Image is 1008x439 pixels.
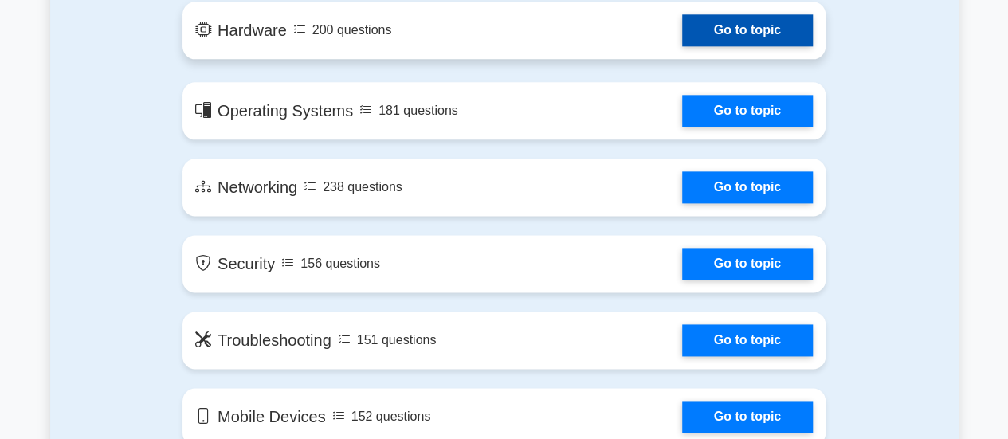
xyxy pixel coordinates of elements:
a: Go to topic [682,401,813,433]
a: Go to topic [682,324,813,356]
a: Go to topic [682,171,813,203]
a: Go to topic [682,14,813,46]
a: Go to topic [682,95,813,127]
a: Go to topic [682,248,813,280]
